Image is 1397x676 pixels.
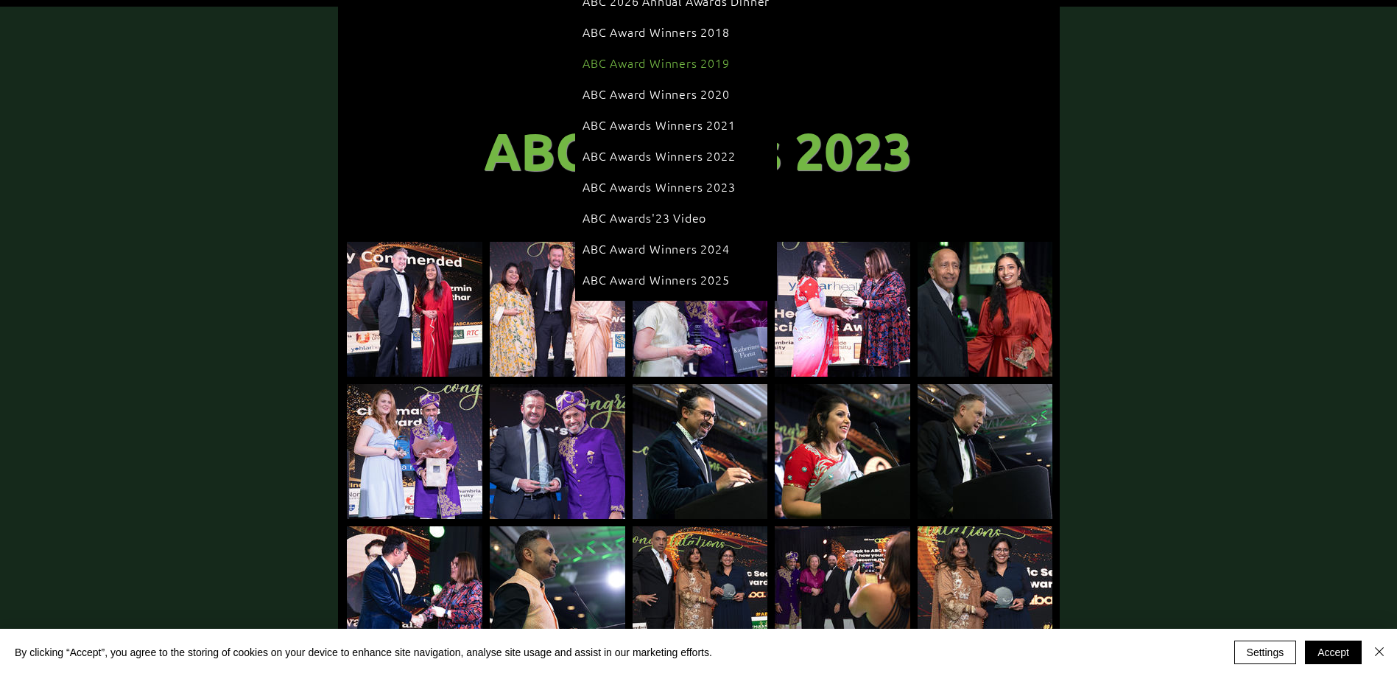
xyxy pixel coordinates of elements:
img: Close [1370,643,1388,661]
span: ABC Awards 2023 [484,119,912,182]
button: Accept [1305,641,1362,664]
a: ABC Award Winners 2020 [583,80,770,108]
a: ABC Awards Winners 2022 [583,142,770,170]
span: ABC Awards Winners 2023 [583,178,735,195]
a: ABC Award Winners 2019 [583,49,770,77]
span: ABC Awards'23 Video [583,209,706,226]
a: ABC Awards'23 Video [583,203,770,231]
a: ABC Award Winners 2018 [583,18,770,46]
a: ABC Award Winners 2024 [583,234,770,262]
span: ABC Awards Winners 2021 [583,116,735,133]
span: By clicking “Accept”, you agree to the storing of cookies on your device to enhance site navigati... [15,646,712,659]
span: ABC Awards Winners 2022 [583,147,735,164]
span: ABC Award Winners 2019 [583,55,730,71]
a: ABC Awards Winners 2021 [583,111,770,139]
button: Settings [1234,641,1297,664]
span: ABC Award Winners 2025 [583,271,730,288]
span: ABC Award Winners 2018 [583,24,730,40]
span: ABC Award Winners 2024 [583,240,730,257]
a: ABC Award Winners 2025 [583,265,770,293]
span: ABC Award Winners 2020 [583,86,730,102]
a: ABC Awards Winners 2023 [583,173,770,201]
button: Close [1370,641,1388,664]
